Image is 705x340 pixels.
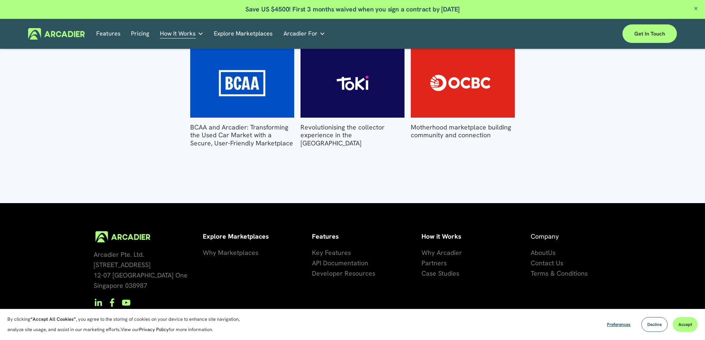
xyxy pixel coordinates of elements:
[122,298,131,307] a: YouTube
[312,248,351,257] span: Key Features
[139,326,169,333] a: Privacy Policy
[301,48,404,118] a: Revolutionising the collector experience in the Philippines
[214,28,273,40] a: Explore Marketplaces
[622,24,677,43] a: Get in touch
[422,268,430,279] a: Ca
[108,298,117,307] a: Facebook
[30,316,76,322] strong: “Accept All Cookies”
[422,248,462,257] span: Why Arcadier
[531,248,548,257] span: About
[283,28,325,40] a: folder dropdown
[131,28,149,40] a: Pricing
[668,304,705,340] div: Chat-Widget
[203,248,258,258] a: Why Marketplaces
[531,258,563,268] a: Contact Us
[607,322,631,327] span: Preferences
[301,123,385,147] a: Revolutionising the collector experience in the [GEOGRAPHIC_DATA]
[190,123,293,147] a: BCAA and Arcadier: Transforming the Used Car Market with a Secure, User-Friendly Marketplace
[411,123,511,139] a: Motherhood marketplace building community and connection
[7,314,248,335] p: By clicking , you agree to the storing of cookies on your device to enhance site navigation, anal...
[548,248,555,257] span: Us
[190,48,294,118] a: BCAA and Arcadier: Transforming the Used Car Market with a Secure, User-Friendly Marketplace
[160,28,204,40] a: folder dropdown
[531,248,548,258] a: About
[531,269,588,277] span: Terms & Conditions
[422,232,461,240] strong: How it Works
[647,322,662,327] span: Decline
[281,48,425,118] img: Revolutionising the collector experience in the Philippines
[641,317,668,332] button: Decline
[422,269,430,277] span: Ca
[312,268,375,279] a: Developer Resources
[531,268,588,279] a: Terms & Conditions
[422,248,462,258] a: Why Arcadier
[170,48,315,118] img: BCAA and Arcadier: Transforming the Used Car Market with a Secure, User-Friendly Marketplace
[425,259,447,267] span: artners
[312,232,339,240] strong: Features
[668,304,705,340] iframe: Chat Widget
[430,269,459,277] span: se Studies
[312,269,375,277] span: Developer Resources
[203,232,269,240] strong: Explore Marketplaces
[203,248,258,257] span: Why Marketplaces
[422,259,425,267] span: P
[94,250,188,290] span: Arcadier Pte. Ltd. [STREET_ADDRESS] 12-07 [GEOGRAPHIC_DATA] One Singapore 038987
[601,317,636,332] button: Preferences
[94,298,103,307] a: LinkedIn
[312,248,351,258] a: Key Features
[391,48,535,118] img: Motherhood marketplace building community and connection
[531,259,563,267] span: Contact Us
[422,258,425,268] a: P
[312,258,368,268] a: API Documentation
[28,28,85,40] img: Arcadier
[160,28,196,39] span: How It Works
[425,258,447,268] a: artners
[283,28,318,39] span: Arcadier For
[430,268,459,279] a: se Studies
[96,28,121,40] a: Features
[411,48,514,118] a: Motherhood marketplace building community and connection
[531,232,559,240] span: Company
[312,259,368,267] span: API Documentation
